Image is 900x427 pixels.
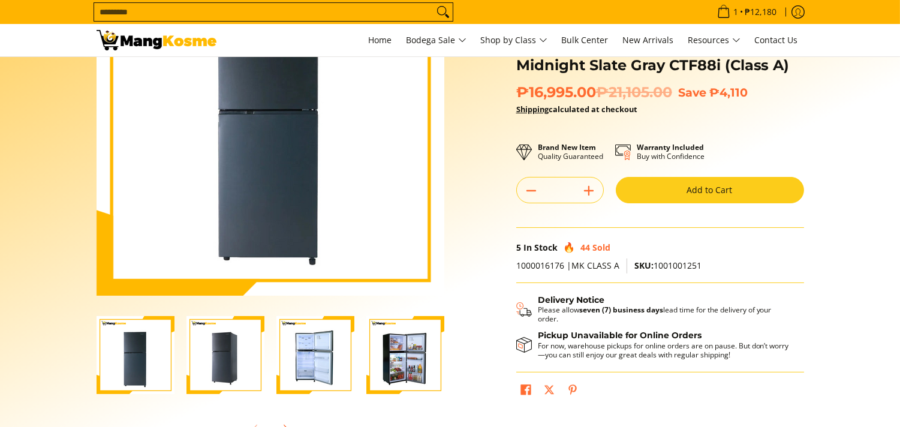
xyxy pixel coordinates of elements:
a: Bulk Center [556,24,615,56]
button: Add [574,181,603,200]
span: In Stock [523,242,558,253]
p: Buy with Confidence [637,143,705,161]
strong: calculated at checkout [516,104,637,115]
span: Resources [688,33,741,48]
button: Shipping & Delivery [516,295,792,324]
span: 5 [516,242,521,253]
p: Quality Guaranteed [538,143,603,161]
a: Contact Us [749,24,804,56]
img: Condura 8.2 Cu.Ft. No Frost, Top Freezer Inverter Refrigerator, Midnight Slate Gray CTF88i (Class... [97,316,174,394]
span: Sold [592,242,610,253]
span: • [714,5,781,19]
span: Shop by Class [481,33,547,48]
span: Home [369,34,392,46]
span: Bodega Sale [407,33,466,48]
img: Condura 8.2 Cu.Ft. No Frost, Top Freezer Inverter Refrigerator, Midnig | Mang Kosme [97,30,216,50]
button: Search [434,3,453,21]
a: Shipping [516,104,549,115]
span: Save [678,85,706,100]
span: ₱12,180 [744,8,779,16]
img: Condura 8.2 Cu.Ft. No Frost, Top Freezer Inverter Refrigerator, Midnight Slate Gray CTF88i (Class... [366,316,444,394]
strong: Pickup Unavailable for Online Orders [538,330,702,341]
del: ₱21,105.00 [596,83,672,101]
span: 1 [732,8,741,16]
span: Contact Us [755,34,798,46]
a: New Arrivals [617,24,680,56]
span: 1000016176 |MK CLASS A [516,260,619,271]
span: 1001001251 [634,260,702,271]
a: Bodega Sale [401,24,472,56]
nav: Main Menu [228,24,804,56]
a: Home [363,24,398,56]
img: Condura 8.2 Cu.Ft. No Frost, Top Freezer Inverter Refrigerator, Midnight Slate Gray CTF88i (Class... [276,316,354,394]
span: SKU: [634,260,654,271]
span: ₱4,110 [709,85,748,100]
strong: seven (7) business days [579,305,663,315]
span: ₱16,995.00 [516,83,672,101]
a: Pin on Pinterest [564,381,581,402]
strong: Warranty Included [637,142,704,152]
button: Add to Cart [616,177,804,203]
button: Subtract [517,181,546,200]
a: Resources [682,24,747,56]
span: 44 [580,242,590,253]
strong: Delivery Notice [538,294,604,305]
p: For now, warehouse pickups for online orders are on pause. But don’t worry—you can still enjoy ou... [538,341,792,359]
span: Bulk Center [562,34,609,46]
a: Shop by Class [475,24,553,56]
p: Please allow lead time for the delivery of your order. [538,305,792,323]
a: Share on Facebook [517,381,534,402]
span: New Arrivals [623,34,674,46]
a: Post on X [541,381,558,402]
strong: Brand New Item [538,142,596,152]
img: Condura 8.2 Cu.Ft. No Frost, Top Freezer Inverter Refrigerator, Midnight Slate Gray CTF88i (Class... [186,316,264,394]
